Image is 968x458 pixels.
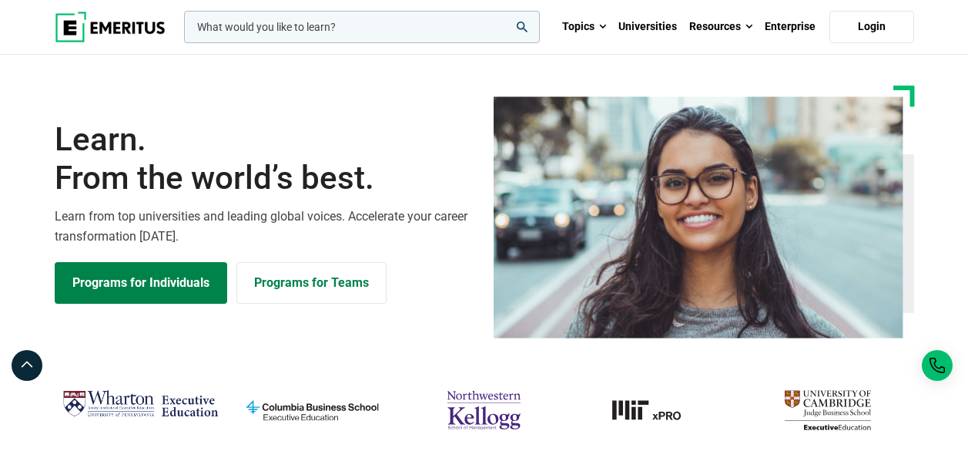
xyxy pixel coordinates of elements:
img: northwestern-kellogg [406,385,562,436]
img: MIT xPRO [578,385,734,436]
img: Learn from the world's best [494,96,903,338]
p: Learn from top universities and leading global voices. Accelerate your career transformation [DATE]. [55,207,475,246]
a: Explore Programs [55,262,227,304]
img: cambridge-judge-business-school [749,385,906,436]
a: Explore for Business [236,262,387,304]
h1: Learn. [55,120,475,198]
img: columbia-business-school [234,385,390,436]
img: Wharton Executive Education [62,385,219,423]
a: MIT-xPRO [578,385,734,436]
a: Login [829,11,914,43]
input: woocommerce-product-search-field-0 [184,11,540,43]
span: From the world’s best. [55,159,475,197]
